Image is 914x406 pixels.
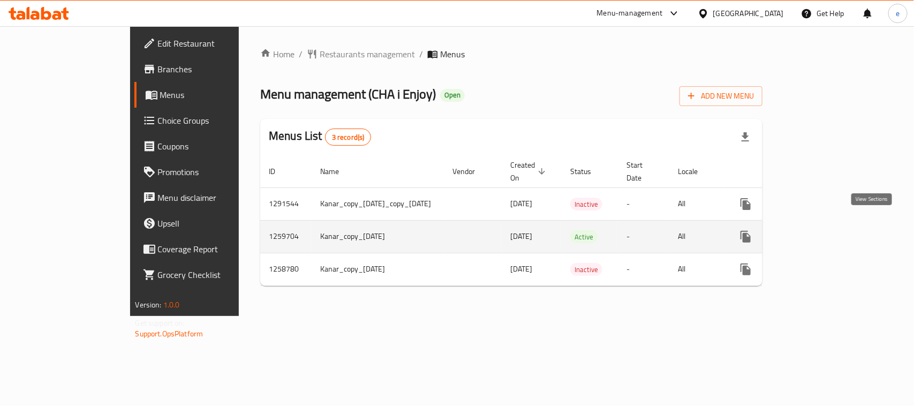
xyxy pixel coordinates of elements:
[669,253,724,285] td: All
[260,82,436,106] span: Menu management ( CHA i Enjoy )
[158,217,274,230] span: Upsell
[510,262,532,276] span: [DATE]
[759,257,784,282] button: Change Status
[158,166,274,178] span: Promotions
[307,48,415,61] a: Restaurants management
[678,165,712,178] span: Locale
[134,262,283,288] a: Grocery Checklist
[733,191,759,217] button: more
[733,224,759,250] button: more
[134,185,283,210] a: Menu disclaimer
[679,86,762,106] button: Add New Menu
[158,268,274,281] span: Grocery Checklist
[135,316,185,330] span: Get support on:
[570,231,598,243] span: Active
[158,140,274,153] span: Coupons
[320,165,353,178] span: Name
[260,187,312,220] td: 1291544
[158,37,274,50] span: Edit Restaurant
[510,197,532,210] span: [DATE]
[452,165,489,178] span: Vendor
[135,327,203,341] a: Support.OpsPlatform
[510,159,549,184] span: Created On
[158,63,274,76] span: Branches
[134,56,283,82] a: Branches
[688,89,754,103] span: Add New Menu
[320,48,415,61] span: Restaurants management
[299,48,303,61] li: /
[312,220,444,253] td: Kanar_copy_[DATE]
[325,129,372,146] div: Total records count
[160,88,274,101] span: Menus
[135,298,162,312] span: Version:
[618,220,669,253] td: -
[896,7,900,19] span: e
[440,89,465,102] div: Open
[269,128,371,146] h2: Menus List
[260,155,844,286] table: enhanced table
[163,298,180,312] span: 1.0.0
[260,253,312,285] td: 1258780
[134,108,283,133] a: Choice Groups
[597,7,663,20] div: Menu-management
[269,165,289,178] span: ID
[724,155,844,188] th: Actions
[134,210,283,236] a: Upsell
[312,187,444,220] td: Kanar_copy_[DATE]_copy_[DATE]
[134,236,283,262] a: Coverage Report
[326,132,371,142] span: 3 record(s)
[626,159,656,184] span: Start Date
[618,187,669,220] td: -
[440,91,465,100] span: Open
[134,159,283,185] a: Promotions
[570,230,598,243] div: Active
[134,133,283,159] a: Coupons
[134,31,283,56] a: Edit Restaurant
[733,257,759,282] button: more
[510,229,532,243] span: [DATE]
[440,48,465,61] span: Menus
[134,82,283,108] a: Menus
[260,48,762,61] nav: breadcrumb
[419,48,423,61] li: /
[158,191,274,204] span: Menu disclaimer
[570,165,605,178] span: Status
[312,253,444,285] td: Kanar_copy_[DATE]
[732,124,758,150] div: Export file
[713,7,784,19] div: [GEOGRAPHIC_DATA]
[260,220,312,253] td: 1259704
[618,253,669,285] td: -
[570,263,602,276] div: Inactive
[158,114,274,127] span: Choice Groups
[570,264,602,276] span: Inactive
[669,220,724,253] td: All
[158,243,274,255] span: Coverage Report
[669,187,724,220] td: All
[759,191,784,217] button: Change Status
[570,198,602,210] span: Inactive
